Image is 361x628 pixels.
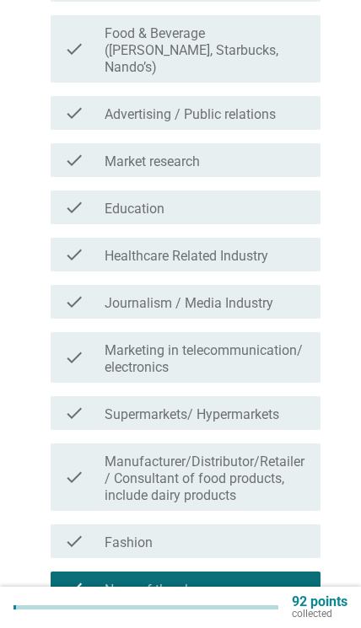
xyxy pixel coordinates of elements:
i: check [64,339,84,376]
i: check [64,22,84,76]
i: check [64,578,84,598]
label: Manufacturer/Distributor/Retailer/ Consultant of food products, include dairy products [105,454,307,504]
label: Marketing in telecommunication/ electronics [105,342,307,376]
label: Education [105,201,164,217]
label: Advertising / Public relations [105,106,276,123]
label: Fashion [105,534,153,551]
i: check [64,197,84,217]
label: Healthcare Related Industry [105,248,268,265]
i: check [64,450,84,504]
p: 92 points [292,596,348,608]
i: check [64,244,84,265]
label: Market research [105,153,200,170]
i: check [64,403,84,423]
label: None of the above [105,582,213,598]
i: check [64,531,84,551]
label: Food & Beverage ([PERSON_NAME], Starbucks, Nando’s) [105,25,307,76]
label: Supermarkets/ Hypermarkets [105,406,279,423]
i: check [64,103,84,123]
p: collected [292,608,348,620]
label: Journalism / Media Industry [105,295,273,312]
i: check [64,292,84,312]
i: check [64,150,84,170]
